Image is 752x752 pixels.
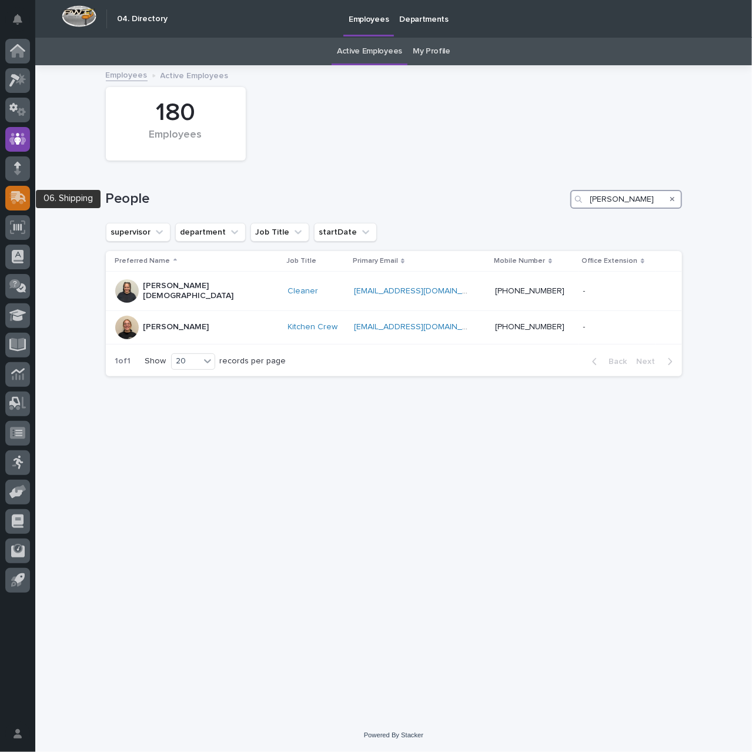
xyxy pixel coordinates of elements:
[143,281,261,301] p: [PERSON_NAME][DEMOGRAPHIC_DATA]
[495,323,565,331] a: [PHONE_NUMBER]
[583,356,632,367] button: Back
[126,98,226,128] div: 180
[570,190,682,209] input: Search
[287,255,317,268] p: Job Title
[220,356,286,366] p: records per page
[288,322,338,332] a: Kitchen Crew
[106,223,171,242] button: supervisor
[602,357,627,366] span: Back
[353,255,398,268] p: Primary Email
[15,14,30,33] div: Notifications
[106,272,682,311] tr: [PERSON_NAME][DEMOGRAPHIC_DATA]Cleaner [EMAIL_ADDRESS][DOMAIN_NAME] [PHONE_NUMBER]--
[106,190,566,208] h1: People
[632,356,682,367] button: Next
[337,38,402,65] a: Active Employees
[115,255,171,268] p: Preferred Name
[106,68,148,81] a: Employees
[175,223,246,242] button: department
[145,356,166,366] p: Show
[62,5,96,27] img: Workspace Logo
[314,223,377,242] button: startDate
[5,7,30,32] button: Notifications
[117,14,168,24] h2: 04. Directory
[354,287,487,295] a: [EMAIL_ADDRESS][DOMAIN_NAME]
[494,255,546,268] p: Mobile Number
[582,255,638,268] p: Office Extension
[172,355,200,367] div: 20
[495,287,565,295] a: [PHONE_NUMBER]
[106,347,141,376] p: 1 of 1
[354,323,487,331] a: [EMAIL_ADDRESS][DOMAIN_NAME]
[583,320,588,332] p: -
[364,731,423,738] a: Powered By Stacker
[637,357,663,366] span: Next
[250,223,309,242] button: Job Title
[143,322,209,332] p: [PERSON_NAME]
[161,68,229,81] p: Active Employees
[583,284,588,296] p: -
[288,286,319,296] a: Cleaner
[126,129,226,153] div: Employees
[106,310,682,344] tr: [PERSON_NAME]Kitchen Crew [EMAIL_ADDRESS][DOMAIN_NAME] [PHONE_NUMBER]--
[413,38,450,65] a: My Profile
